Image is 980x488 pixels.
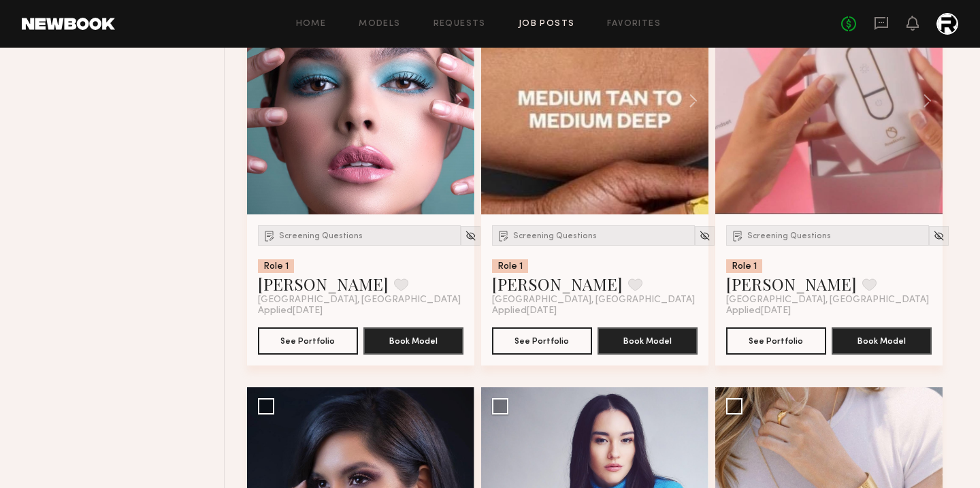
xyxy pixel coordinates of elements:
span: Screening Questions [513,232,597,240]
button: Book Model [363,327,463,355]
a: [PERSON_NAME] [258,273,389,295]
a: Book Model [363,334,463,346]
div: Applied [DATE] [258,306,463,316]
span: [GEOGRAPHIC_DATA], [GEOGRAPHIC_DATA] [492,295,695,306]
div: Applied [DATE] [726,306,932,316]
div: Role 1 [258,259,294,273]
a: Home [296,20,327,29]
a: [PERSON_NAME] [492,273,623,295]
a: Favorites [607,20,661,29]
a: Models [359,20,400,29]
img: Submission Icon [263,229,276,242]
span: [GEOGRAPHIC_DATA], [GEOGRAPHIC_DATA] [258,295,461,306]
img: Unhide Model [933,230,945,242]
button: See Portfolio [492,327,592,355]
img: Unhide Model [699,230,710,242]
a: Book Model [598,334,698,346]
button: See Portfolio [726,327,826,355]
span: Screening Questions [279,232,363,240]
a: Book Model [832,334,932,346]
img: Submission Icon [497,229,510,242]
span: Screening Questions [747,232,831,240]
button: Book Model [598,327,698,355]
div: Role 1 [726,259,762,273]
div: Applied [DATE] [492,306,698,316]
a: Job Posts [519,20,575,29]
span: [GEOGRAPHIC_DATA], [GEOGRAPHIC_DATA] [726,295,929,306]
a: [PERSON_NAME] [726,273,857,295]
div: Role 1 [492,259,528,273]
button: See Portfolio [258,327,358,355]
a: Requests [434,20,486,29]
img: Unhide Model [465,230,476,242]
img: Submission Icon [731,229,745,242]
button: Book Model [832,327,932,355]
